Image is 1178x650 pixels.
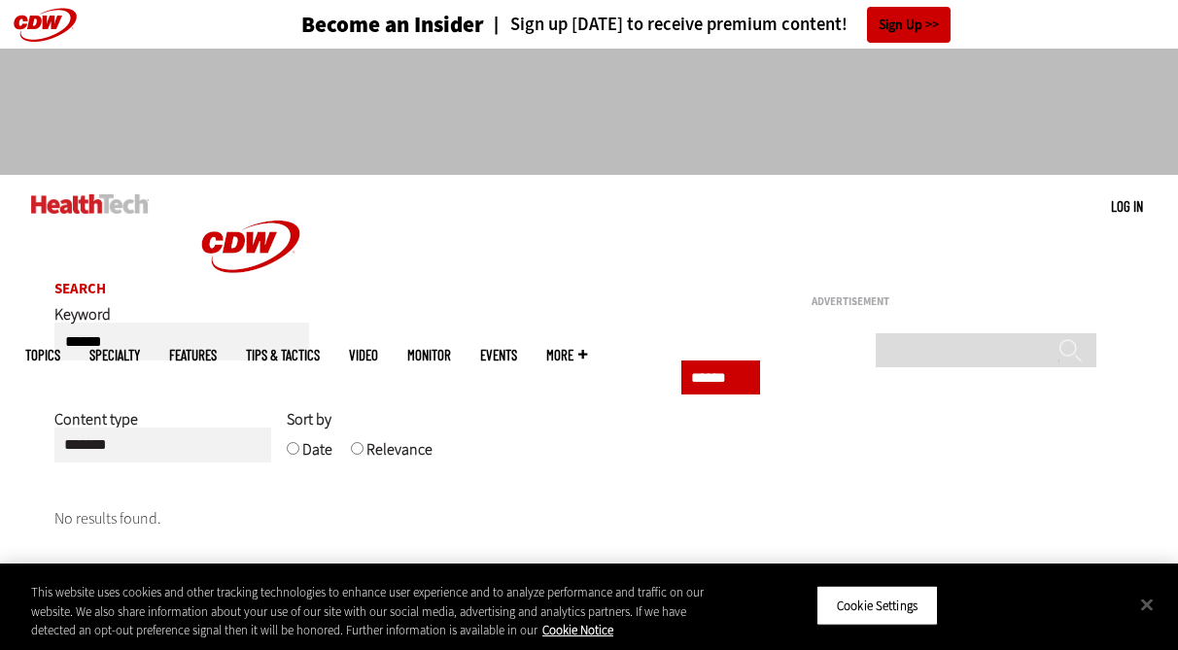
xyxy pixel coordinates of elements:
[812,315,1103,558] iframe: advertisement
[546,348,587,362] span: More
[480,348,517,362] a: Events
[349,348,378,362] a: Video
[484,16,848,34] a: Sign up [DATE] to receive premium content!
[25,348,60,362] span: Topics
[178,303,324,324] a: CDW
[1126,583,1168,626] button: Close
[867,7,951,43] a: Sign Up
[366,439,433,474] label: Relevance
[302,439,332,474] label: Date
[54,409,138,444] label: Content type
[407,348,451,362] a: MonITor
[54,506,760,531] p: No results found.
[1111,197,1143,215] a: Log in
[287,409,331,429] span: Sort by
[169,348,217,362] a: Features
[542,622,613,638] a: More information about your privacy
[246,348,320,362] a: Tips & Tactics
[235,68,943,155] iframe: advertisement
[178,175,324,319] img: Home
[1111,196,1143,217] div: User menu
[816,585,938,626] button: Cookie Settings
[31,194,149,214] img: Home
[228,14,484,36] a: Become an Insider
[89,348,140,362] span: Specialty
[301,14,484,36] h3: Become an Insider
[31,583,707,640] div: This website uses cookies and other tracking technologies to enhance user experience and to analy...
